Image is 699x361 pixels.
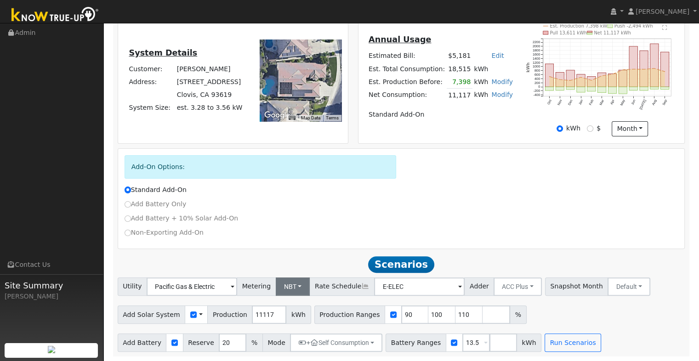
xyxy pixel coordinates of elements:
span: Production [207,305,252,324]
rect: onclick="" [619,70,627,87]
text: Jan [578,99,584,106]
text: Mar [599,99,605,106]
circle: onclick="" [580,77,582,78]
img: Google [262,109,292,121]
input: Select a Utility [147,277,237,296]
button: month [612,121,648,137]
rect: onclick="" [577,87,585,92]
button: Keyboard shortcuts [289,115,295,121]
u: System Details [129,48,197,57]
span: Site Summary [5,279,98,292]
text: kWh [526,62,531,73]
text: 0 [538,85,540,89]
span: Metering [237,277,276,296]
div: Add-On Options: [125,155,397,179]
circle: onclick="" [664,71,665,72]
button: ACC Plus [494,277,542,296]
rect: onclick="" [587,76,596,87]
td: Customer: [127,63,175,76]
rect: onclick="" [650,44,659,87]
rect: onclick="" [556,87,564,90]
text: [DATE] [639,99,647,110]
rect: onclick="" [650,87,659,89]
text: -400 [534,93,540,97]
label: $ [597,124,601,133]
td: System Size: [127,102,175,114]
circle: onclick="" [570,80,571,81]
span: % [246,333,262,352]
rect: onclick="" [545,87,553,90]
text: -200 [534,89,540,93]
u: Annual Usage [369,35,431,44]
td: 7,398 [447,75,472,89]
span: Production Ranges [314,305,385,324]
span: Rate Schedule [309,277,375,296]
input: kWh [557,125,563,132]
text:  [662,25,667,30]
td: System Size [175,102,244,114]
span: Adder [464,277,494,296]
text: May [619,99,626,107]
td: Estimated Bill: [367,50,446,62]
input: Non-Exporting Add-On [125,230,131,236]
text: Jun [631,99,636,106]
text: 200 [534,81,540,85]
td: [PERSON_NAME] [175,63,244,76]
rect: onclick="" [545,64,553,87]
text: 1200 [533,60,540,64]
span: Mode [262,333,290,352]
button: Run Scenarios [545,333,601,352]
td: Standard Add-On [367,108,514,121]
text: Est. Production 7,398 kWh [550,23,610,28]
button: NBT [276,277,310,296]
rect: onclick="" [556,72,564,87]
div: [PERSON_NAME] [5,292,98,301]
circle: onclick="" [591,79,592,81]
text: Nov [557,99,563,106]
span: kWh [286,305,311,324]
circle: onclick="" [633,68,634,70]
img: Know True-Up [7,5,103,26]
text: Aug [651,99,658,106]
rect: onclick="" [640,87,648,90]
td: Address: [127,76,175,89]
text: 1800 [533,48,540,52]
span: kWh [517,333,541,352]
label: Non-Exporting Add-On [125,228,204,237]
td: kWh [472,89,490,102]
rect: onclick="" [629,46,637,87]
span: Scenarios [368,256,434,273]
text: Dec [567,99,574,106]
input: Add Battery + 10% Solar Add-On [125,215,131,222]
span: Reserve [183,333,220,352]
label: Add Battery Only [125,199,187,209]
td: Clovis, CA 93619 [175,89,244,102]
td: Est. Total Consumption: [367,62,446,75]
input: $ [587,125,593,132]
rect: onclick="" [640,51,648,87]
rect: onclick="" [619,87,627,94]
td: Net Consumption: [367,89,446,102]
td: kWh [472,75,490,89]
text: 600 [534,73,540,77]
text: 1000 [533,64,540,68]
span: % [510,305,526,324]
rect: onclick="" [566,70,574,87]
circle: onclick="" [559,79,561,80]
a: Edit [491,52,504,59]
circle: onclick="" [612,73,613,75]
a: Modify [491,91,513,98]
circle: onclick="" [622,69,624,70]
text: Sep [662,99,668,106]
rect: onclick="" [608,74,617,87]
rect: onclick="" [577,74,585,87]
button: +Self Consumption [290,333,382,352]
span: Add Solar System [118,305,186,324]
span: Battery Ranges [386,333,446,352]
td: kWh [472,62,515,75]
text: Feb [588,99,594,106]
rect: onclick="" [598,87,606,93]
text: Net 11,117 kWh [594,30,631,35]
label: kWh [566,124,580,133]
label: Standard Add-On [125,185,187,195]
